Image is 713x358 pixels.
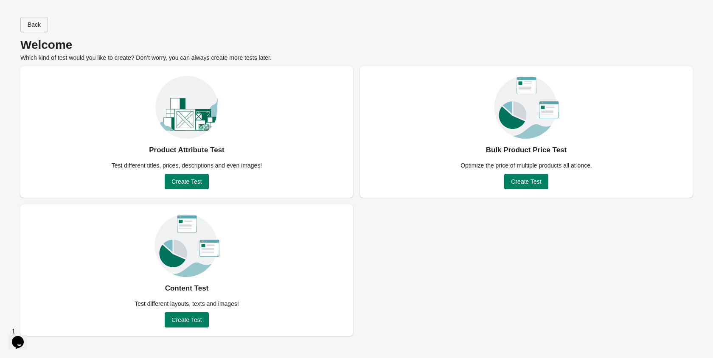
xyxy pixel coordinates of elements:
iframe: chat widget [8,324,36,350]
div: Test different titles, prices, descriptions and even images! [107,161,267,170]
span: Back [28,21,41,28]
button: Back [20,17,48,32]
div: Product Attribute Test [149,143,225,157]
div: Which kind of test would you like to create? Don’t worry, you can always create more tests later. [20,41,693,62]
button: Create Test [165,312,208,327]
p: Welcome [20,41,693,49]
div: Content Test [165,282,209,295]
div: Test different layouts, texts and images! [129,299,244,308]
div: Bulk Product Price Test [486,143,567,157]
span: Create Test [171,316,202,323]
span: Create Test [171,178,202,185]
button: Create Test [165,174,208,189]
button: Create Test [504,174,548,189]
div: Optimize the price of multiple products all at once. [455,161,597,170]
span: Create Test [511,178,541,185]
